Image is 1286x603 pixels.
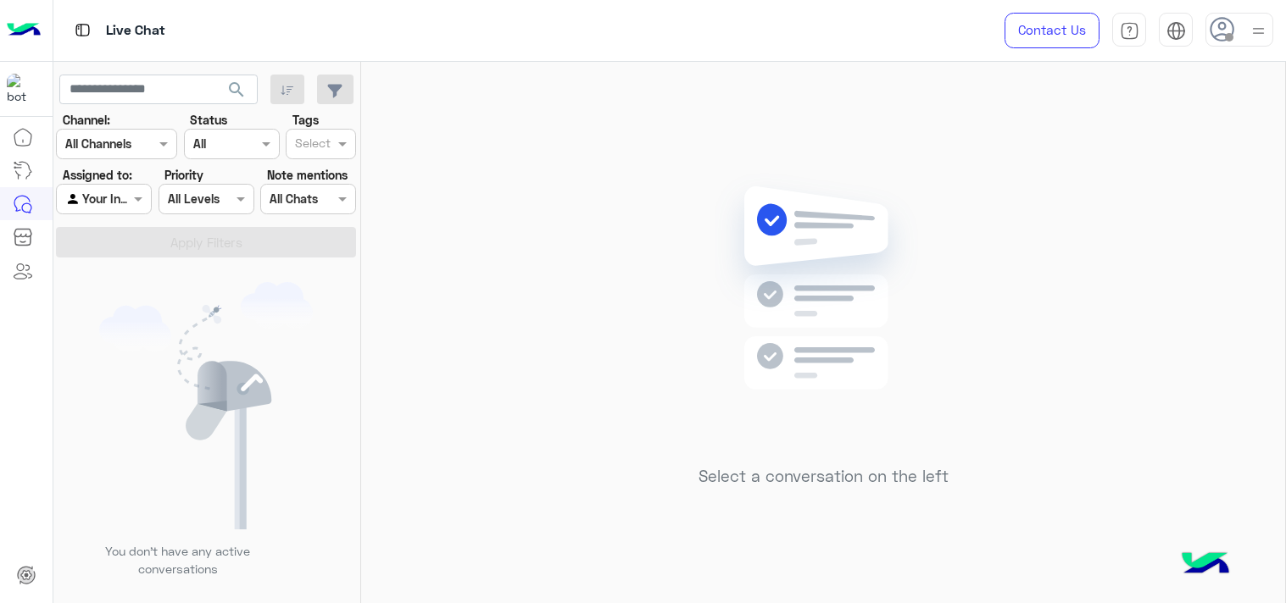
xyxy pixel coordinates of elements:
img: Logo [7,13,41,48]
button: Apply Filters [56,227,356,257]
img: tab [1120,21,1139,41]
span: search [226,80,247,100]
img: no messages [701,173,946,454]
label: Assigned to: [63,166,132,184]
p: Live Chat [106,19,165,42]
label: Tags [292,111,319,129]
button: search [216,75,258,111]
label: Priority [164,166,203,184]
a: Contact Us [1005,13,1100,48]
img: hulul-logo.png [1176,535,1235,595]
div: Select [292,134,331,156]
h5: Select a conversation on the left [699,467,949,486]
img: profile [1248,20,1269,41]
label: Status [190,111,227,129]
label: Note mentions [267,166,348,184]
a: tab [1112,13,1146,48]
img: tab [72,19,93,41]
p: You don’t have any active conversations [92,542,264,578]
img: tab [1166,21,1186,41]
img: 1403182699927242 [7,74,37,104]
img: empty users [99,282,313,529]
label: Channel: [63,111,110,129]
